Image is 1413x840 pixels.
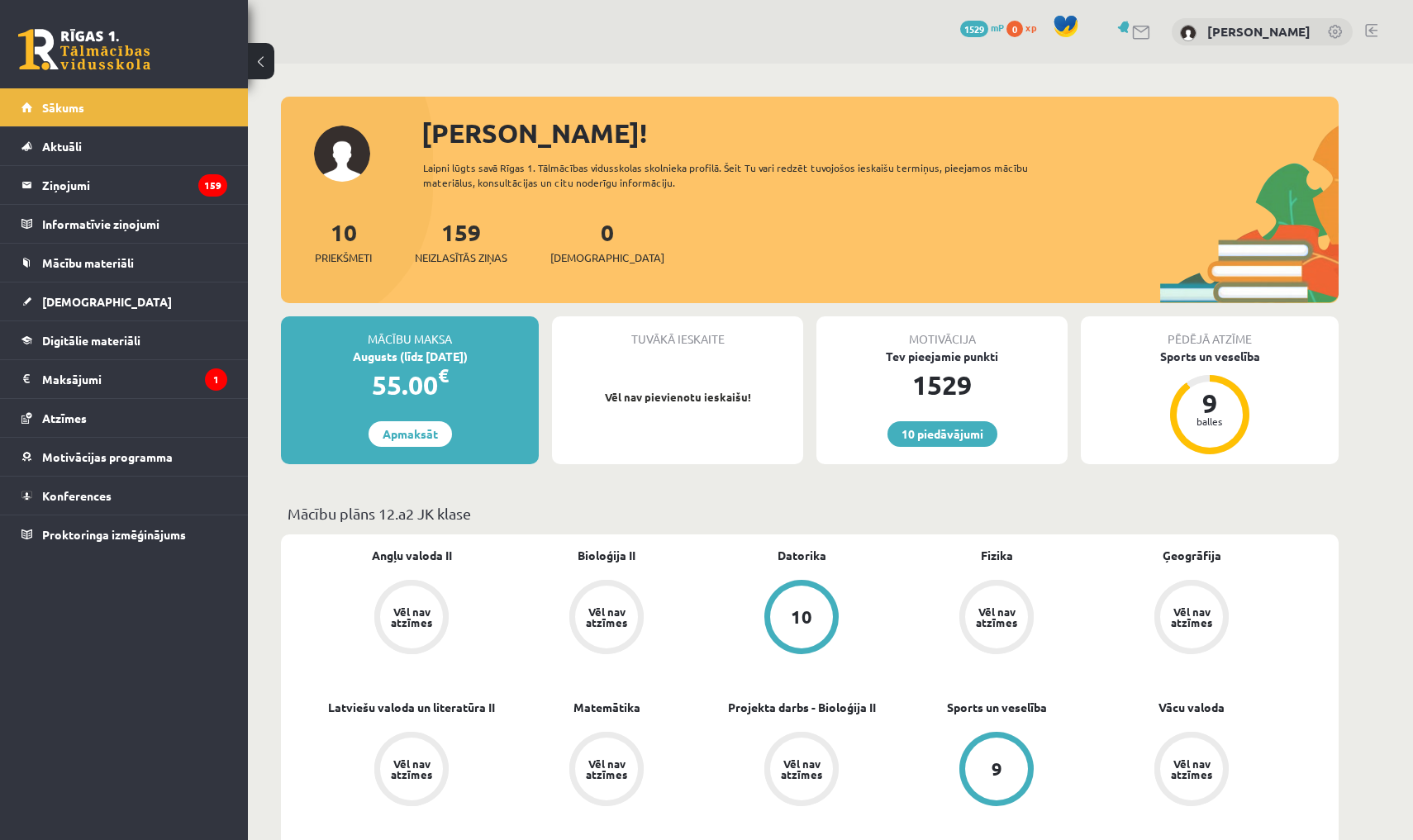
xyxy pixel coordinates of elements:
a: Vēl nav atzīmes [509,580,704,657]
a: Aktuāli [21,127,227,165]
div: Laipni lūgts savā Rīgas 1. Tālmācības vidusskolas skolnieka profilā. Šeit Tu vari redzēt tuvojošo... [423,160,1058,190]
div: Augusts (līdz [DATE]) [281,348,539,365]
span: Mācību materiāli [42,255,134,270]
a: Digitālie materiāli [21,321,227,359]
legend: Informatīvie ziņojumi [42,205,227,243]
span: Atzīmes [42,411,87,425]
a: Sākums [21,88,227,126]
div: Motivācija [816,316,1068,348]
span: Sākums [42,100,84,115]
a: Ziņojumi159 [21,166,227,204]
a: Vēl nav atzīmes [314,732,509,809]
a: Apmaksāt [369,421,452,447]
a: Vēl nav atzīmes [1094,580,1289,657]
div: 9 [1185,390,1235,416]
a: Angļu valoda II [372,547,452,564]
img: Laura Šapkova [1180,25,1197,41]
div: Vēl nav atzīmes [1168,606,1215,628]
div: Mācību maksa [281,316,539,348]
legend: Maksājumi [42,360,227,398]
p: Vēl nav pievienotu ieskaišu! [560,389,795,406]
span: 0 [1006,21,1023,37]
a: Bioloģija II [578,547,635,564]
span: mP [991,21,1004,34]
a: Latviešu valoda un literatūra II [328,699,495,716]
a: Vēl nav atzīmes [1094,732,1289,809]
a: 9 [899,732,1094,809]
span: Digitālie materiāli [42,333,140,348]
a: Sports un veselība [947,699,1047,716]
a: 1529 mP [960,21,1004,34]
div: 10 [791,608,812,626]
span: Proktoringa izmēģinājums [42,527,186,542]
legend: Ziņojumi [42,166,227,204]
span: [DEMOGRAPHIC_DATA] [42,294,172,309]
a: Vēl nav atzīmes [899,580,1094,657]
a: 0 xp [1006,21,1044,34]
a: Projekta darbs - Bioloģija II [728,699,876,716]
a: [DEMOGRAPHIC_DATA] [21,282,227,320]
a: 10Priekšmeti [315,217,372,266]
a: Konferences [21,477,227,515]
span: [DEMOGRAPHIC_DATA] [550,249,664,266]
a: Maksājumi1 [21,360,227,398]
span: 1529 [960,21,988,37]
a: Sports un veselība 9 balles [1081,348,1339,457]
span: xp [1025,21,1036,34]
a: Fizika [981,547,1013,564]
a: 159Neizlasītās ziņas [415,217,507,266]
a: 10 piedāvājumi [887,421,997,447]
div: Vēl nav atzīmes [973,606,1020,628]
a: Vēl nav atzīmes [509,732,704,809]
span: Konferences [42,488,112,503]
a: 10 [704,580,899,657]
p: Mācību plāns 12.a2 JK klase [288,502,1332,524]
a: Ģeogrāfija [1163,547,1221,564]
a: 0[DEMOGRAPHIC_DATA] [550,217,664,266]
a: Atzīmes [21,399,227,437]
a: Matemātika [573,699,640,716]
a: Rīgas 1. Tālmācības vidusskola [18,29,150,70]
span: Aktuāli [42,139,82,154]
div: Vēl nav atzīmes [1168,758,1215,780]
div: 9 [992,760,1002,778]
div: balles [1185,416,1235,426]
div: 55.00 [281,365,539,405]
a: Vācu valoda [1158,699,1225,716]
span: Neizlasītās ziņas [415,249,507,266]
a: Motivācijas programma [21,438,227,476]
span: Motivācijas programma [42,449,173,464]
div: Vēl nav atzīmes [583,606,630,628]
a: Proktoringa izmēģinājums [21,515,227,553]
div: 1529 [816,365,1068,405]
i: 159 [198,174,227,197]
a: Vēl nav atzīmes [314,580,509,657]
div: Tuvākā ieskaite [552,316,803,348]
span: Priekšmeti [315,249,372,266]
a: Mācību materiāli [21,244,227,282]
div: Vēl nav atzīmes [388,606,435,628]
span: € [438,363,449,387]
div: Vēl nav atzīmes [778,758,825,780]
div: [PERSON_NAME]! [421,113,1339,153]
div: Vēl nav atzīmes [388,758,435,780]
a: Vēl nav atzīmes [704,732,899,809]
div: Tev pieejamie punkti [816,348,1068,365]
i: 1 [205,368,227,391]
a: [PERSON_NAME] [1207,23,1311,40]
a: Informatīvie ziņojumi [21,205,227,243]
div: Pēdējā atzīme [1081,316,1339,348]
div: Sports un veselība [1081,348,1339,365]
a: Datorika [778,547,826,564]
div: Vēl nav atzīmes [583,758,630,780]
